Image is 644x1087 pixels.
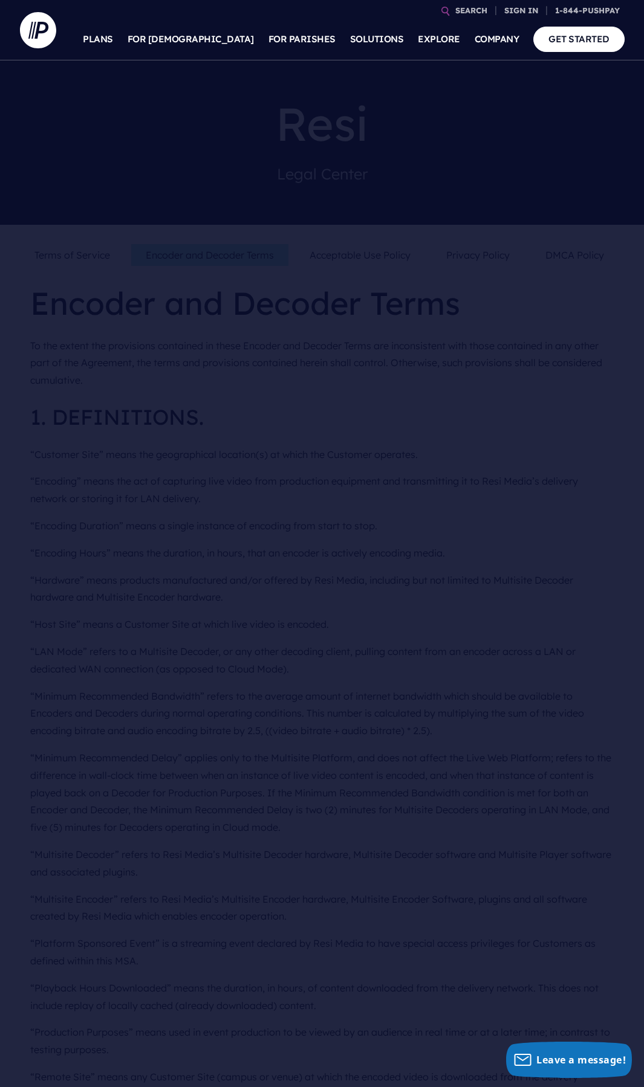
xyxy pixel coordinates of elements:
a: PLANS [83,18,113,60]
a: SOLUTIONS [350,18,404,60]
a: COMPANY [475,18,519,60]
a: EXPLORE [418,18,460,60]
a: FOR [DEMOGRAPHIC_DATA] [128,18,254,60]
a: GET STARTED [533,27,625,51]
span: Leave a message! [536,1053,626,1066]
button: Leave a message! [506,1042,632,1078]
a: FOR PARISHES [268,18,336,60]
